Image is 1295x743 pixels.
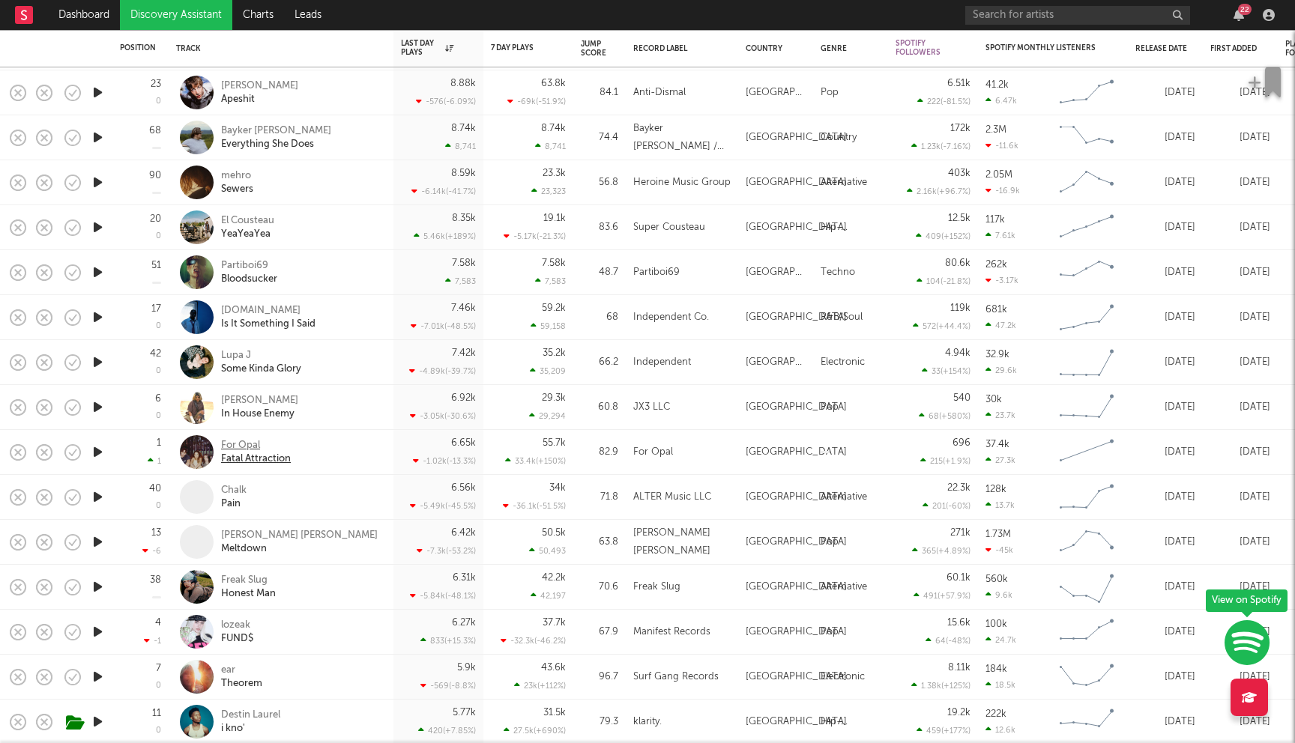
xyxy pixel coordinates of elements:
div: 1 [157,438,161,448]
a: For OpalFatal Attraction [221,439,291,466]
div: ALTER Music LLC [633,488,711,506]
div: -36.1k ( -51.5 % ) [503,501,566,511]
div: Partiboi69 [221,259,277,273]
div: -16.9k [985,186,1020,195]
div: Surf Gang Records [633,668,719,686]
div: 222 ( -81.5 % ) [917,97,971,106]
div: [GEOGRAPHIC_DATA] [746,488,847,506]
div: -5.17k ( -21.3 % ) [504,231,566,241]
div: [DATE] [1210,398,1270,416]
svg: Chart title [1053,344,1120,381]
div: 128k [985,485,1006,494]
a: mehroSewers [221,169,253,196]
div: 19.1k [543,213,566,223]
div: [DATE] [1210,129,1270,147]
div: Honest Man [221,587,276,601]
div: 100k [985,619,1007,629]
div: 32.9k [985,350,1009,360]
div: 409 ( +152 % ) [916,231,971,241]
div: 696 [953,438,971,448]
a: earTheorem [221,664,262,691]
div: -569 ( -8.8 % ) [420,681,476,691]
div: 66.2 [581,354,618,371]
div: 35.2k [543,348,566,358]
div: 184k [985,664,1007,674]
div: Country [746,44,798,53]
div: 9.6k [985,590,1012,600]
div: 4 [155,618,161,628]
div: 6.31k [453,573,476,583]
div: 8,741 [445,142,476,151]
div: 12.5k [948,213,971,223]
div: 0 [156,322,161,330]
div: 37.4k [985,440,1009,449]
div: 22 [1238,4,1252,15]
div: Pop [821,84,839,102]
div: 6.27k [452,618,476,628]
a: [PERSON_NAME]In House Enemy [221,394,298,421]
div: Everything She Does [221,138,331,151]
div: 22.3k [947,483,971,493]
div: [DATE] [1135,219,1195,237]
div: In House Enemy [221,407,298,421]
div: 7.61k [985,231,1015,240]
div: 6.47k [985,96,1017,106]
div: Bayker [PERSON_NAME] / Santa [PERSON_NAME] Label Group [633,120,731,156]
a: Partiboi69Bloodsucker [221,259,277,286]
div: Anti-Dismal [633,84,686,102]
div: Manifest Records [633,623,710,641]
div: [GEOGRAPHIC_DATA] [746,354,806,371]
div: Country [821,129,857,147]
a: Freak SlugHonest Man [221,574,276,601]
div: El Cousteau [221,214,274,228]
svg: Chart title [1053,254,1120,291]
a: lozeakFUND$ [221,619,253,646]
div: 56.8 [581,174,618,192]
div: [DATE] [1135,443,1195,461]
div: Position [120,43,156,52]
div: Super Cousteau [633,219,705,237]
div: 40 [149,484,161,494]
div: 38 [150,575,161,585]
div: Track [176,44,378,53]
div: For Opal [633,443,673,461]
div: -3.17k [985,276,1018,285]
div: 59,158 [531,321,566,331]
div: 13.7k [985,500,1015,510]
div: 1.23k ( -7.16 % ) [911,142,971,151]
div: [DATE] [1135,398,1195,416]
div: 83.6 [581,219,618,237]
div: 34k [549,483,566,493]
div: 572 ( +44.4 % ) [913,321,971,331]
div: -6 [142,546,161,556]
div: 79.3 [581,713,618,731]
div: 7.58k [542,258,566,268]
div: [GEOGRAPHIC_DATA] [746,398,847,416]
div: First Added [1210,44,1263,53]
div: [GEOGRAPHIC_DATA] [746,533,847,551]
div: 0 [156,232,161,240]
div: 17 [151,304,161,314]
a: ChalkPain [221,484,247,511]
div: 96.7 [581,668,618,686]
div: 172k [950,124,971,133]
div: Lupa J [221,349,301,363]
div: Alternative [821,174,867,192]
div: Pop [821,398,839,416]
div: 8.59k [451,169,476,178]
svg: Chart title [1053,658,1120,696]
svg: Chart title [1053,389,1120,426]
div: FUND$ [221,632,253,646]
div: Spotify Followers [896,39,948,57]
div: JX3 LLC [633,398,670,416]
div: 5.9k [457,663,476,673]
div: 2.16k ( +96.7 % ) [907,186,971,196]
a: Bayker [PERSON_NAME]Everything She Does [221,124,331,151]
div: Spotify Monthly Listeners [985,43,1098,52]
svg: Chart title [1053,568,1120,606]
div: Record Label [633,44,723,53]
div: Electronic [821,668,865,686]
a: [PERSON_NAME] [PERSON_NAME]Meltdown [221,529,378,556]
div: Sewers [221,183,253,196]
div: [DATE] [1210,354,1270,371]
